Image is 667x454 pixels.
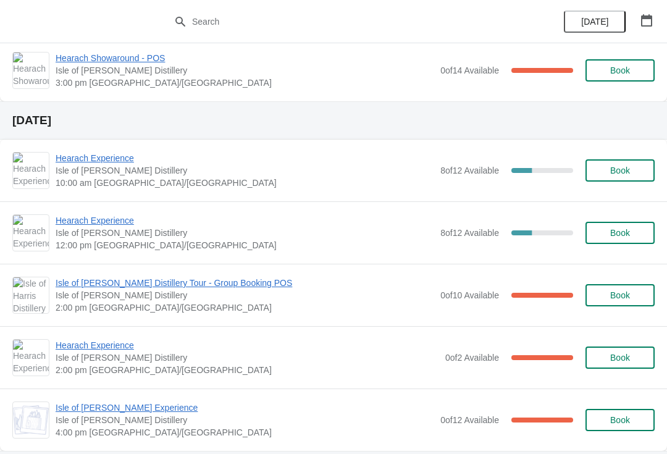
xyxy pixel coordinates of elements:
span: Book [610,166,630,175]
span: Isle of [PERSON_NAME] Distillery [56,227,434,239]
span: 4:00 pm [GEOGRAPHIC_DATA]/[GEOGRAPHIC_DATA] [56,426,434,439]
span: 12:00 pm [GEOGRAPHIC_DATA]/[GEOGRAPHIC_DATA] [56,239,434,251]
span: 0 of 2 Available [445,353,499,363]
img: Hearach Experience | Isle of Harris Distillery | 2:00 pm Europe/London [13,340,49,376]
span: 8 of 12 Available [440,228,499,238]
span: Hearach Experience [56,152,434,164]
span: 2:00 pm [GEOGRAPHIC_DATA]/[GEOGRAPHIC_DATA] [56,301,434,314]
h2: [DATE] [12,114,655,127]
span: [DATE] [581,17,608,27]
img: Isle of Harris Gin Experience | Isle of Harris Distillery | 4:00 pm Europe/London [13,405,49,435]
span: 0 of 14 Available [440,65,499,75]
span: Isle of [PERSON_NAME] Distillery [56,289,434,301]
button: [DATE] [564,11,626,33]
img: Isle of Harris Distillery Tour - Group Booking POS | Isle of Harris Distillery | 2:00 pm Europe/L... [13,277,49,313]
span: Isle of [PERSON_NAME] Distillery [56,351,439,364]
button: Book [585,409,655,431]
button: Book [585,347,655,369]
button: Book [585,159,655,182]
span: Isle of [PERSON_NAME] Distillery [56,64,434,77]
input: Search [191,11,500,33]
span: 8 of 12 Available [440,166,499,175]
img: Hearach Showaround - POS | Isle of Harris Distillery | 3:00 pm Europe/London [13,53,49,88]
span: Book [610,228,630,238]
span: Isle of [PERSON_NAME] Distillery [56,414,434,426]
span: 10:00 am [GEOGRAPHIC_DATA]/[GEOGRAPHIC_DATA] [56,177,434,189]
span: Isle of [PERSON_NAME] Distillery Tour - Group Booking POS [56,277,434,289]
span: Isle of [PERSON_NAME] Distillery [56,164,434,177]
span: Isle of [PERSON_NAME] Experience [56,401,434,414]
span: Hearach Showaround - POS [56,52,434,64]
span: Book [610,290,630,300]
span: Book [610,353,630,363]
span: Hearach Experience [56,339,439,351]
span: Book [610,65,630,75]
button: Book [585,284,655,306]
span: 3:00 pm [GEOGRAPHIC_DATA]/[GEOGRAPHIC_DATA] [56,77,434,89]
span: Hearach Experience [56,214,434,227]
span: 2:00 pm [GEOGRAPHIC_DATA]/[GEOGRAPHIC_DATA] [56,364,439,376]
img: Hearach Experience | Isle of Harris Distillery | 10:00 am Europe/London [13,153,49,188]
button: Book [585,222,655,244]
span: 0 of 10 Available [440,290,499,300]
span: 0 of 12 Available [440,415,499,425]
span: Book [610,415,630,425]
img: Hearach Experience | Isle of Harris Distillery | 12:00 pm Europe/London [13,215,49,251]
button: Book [585,59,655,82]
